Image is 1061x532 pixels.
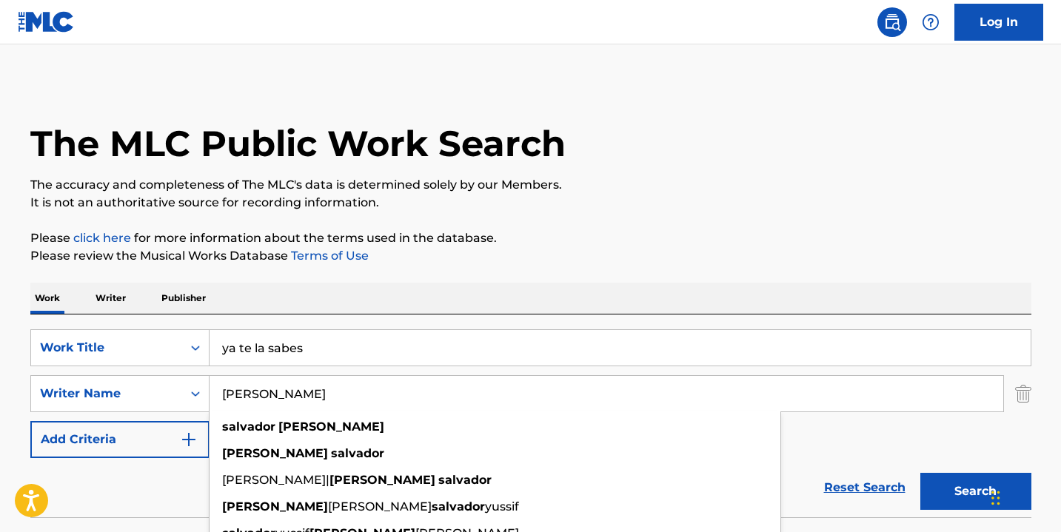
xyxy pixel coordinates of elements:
strong: salvador [331,446,384,460]
span: [PERSON_NAME]| [222,473,329,487]
p: Please for more information about the terms used in the database. [30,229,1031,247]
img: 9d2ae6d4665cec9f34b9.svg [180,431,198,448]
strong: [PERSON_NAME] [222,446,328,460]
div: Drag [991,476,1000,520]
img: Delete Criterion [1015,375,1031,412]
strong: salvador [432,499,485,514]
p: It is not an authoritative source for recording information. [30,194,1031,212]
span: yussif [485,499,519,514]
p: The accuracy and completeness of The MLC's data is determined solely by our Members. [30,176,1031,194]
strong: [PERSON_NAME] [222,499,328,514]
div: Help [916,7,945,37]
a: Reset Search [817,471,913,504]
strong: [PERSON_NAME] [278,420,384,434]
img: help [922,13,940,31]
div: Writer Name [40,385,173,403]
span: [PERSON_NAME] [328,499,432,514]
h1: The MLC Public Work Search [30,121,566,166]
p: Work [30,283,64,314]
div: Work Title [40,339,173,357]
button: Search [920,473,1031,510]
img: search [883,13,901,31]
strong: salvador [438,473,492,487]
a: Terms of Use [288,249,369,263]
button: Add Criteria [30,421,210,458]
iframe: Chat Widget [987,461,1061,532]
a: Log In [954,4,1043,41]
p: Please review the Musical Works Database [30,247,1031,265]
p: Publisher [157,283,210,314]
p: Writer [91,283,130,314]
strong: [PERSON_NAME] [329,473,435,487]
strong: salvador [222,420,275,434]
form: Search Form [30,329,1031,517]
a: Public Search [877,7,907,37]
a: click here [73,231,131,245]
img: MLC Logo [18,11,75,33]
